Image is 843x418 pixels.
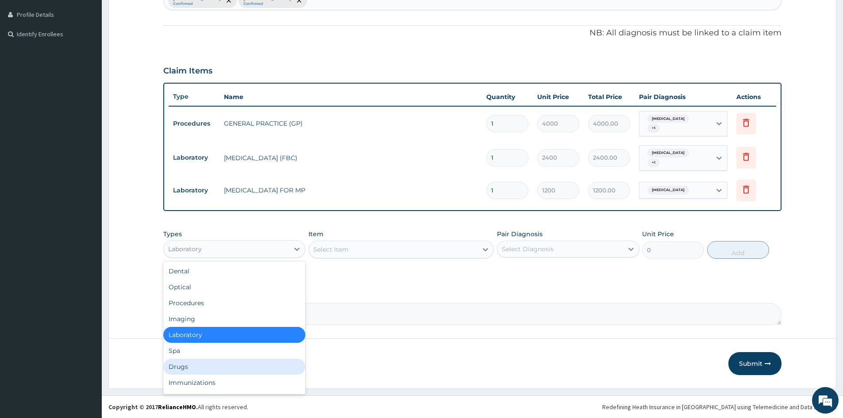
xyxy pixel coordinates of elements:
[163,359,305,375] div: Drugs
[163,327,305,343] div: Laboratory
[163,375,305,391] div: Immunizations
[635,88,732,106] th: Pair Diagnosis
[168,245,202,253] div: Laboratory
[16,44,36,66] img: d_794563401_company_1708531726252_794563401
[169,182,219,199] td: Laboratory
[163,66,212,76] h3: Claim Items
[4,242,169,272] textarea: Type your message and hit 'Enter'
[647,124,660,133] span: + 1
[219,115,482,132] td: GENERAL PRACTICE (GP)
[163,291,781,298] label: Comment
[707,241,769,259] button: Add
[732,88,776,106] th: Actions
[163,230,182,238] label: Types
[163,311,305,327] div: Imaging
[158,403,196,411] a: RelianceHMO
[173,2,221,6] small: Confirmed
[163,279,305,295] div: Optical
[647,158,660,167] span: + 1
[602,403,836,411] div: Redefining Heath Insurance in [GEOGRAPHIC_DATA] using Telemedicine and Data Science!
[163,295,305,311] div: Procedures
[584,88,635,106] th: Total Price
[169,150,219,166] td: Laboratory
[647,115,689,123] span: [MEDICAL_DATA]
[163,263,305,279] div: Dental
[219,149,482,167] td: [MEDICAL_DATA] (FBC)
[313,245,349,254] div: Select Item
[502,245,554,253] div: Select Diagnosis
[163,27,781,39] p: NB: All diagnosis must be linked to a claim item
[647,149,689,157] span: [MEDICAL_DATA]
[169,115,219,132] td: Procedures
[482,88,533,106] th: Quantity
[642,230,674,238] label: Unit Price
[533,88,584,106] th: Unit Price
[497,230,543,238] label: Pair Diagnosis
[219,88,482,106] th: Name
[728,352,781,375] button: Submit
[102,395,843,418] footer: All rights reserved.
[219,181,482,199] td: [MEDICAL_DATA] FOR MP
[308,230,323,238] label: Item
[243,2,291,6] small: Confirmed
[647,186,689,195] span: [MEDICAL_DATA]
[163,391,305,406] div: Others
[145,4,166,26] div: Minimize live chat window
[108,403,198,411] strong: Copyright © 2017 .
[169,88,219,105] th: Type
[46,50,149,61] div: Chat with us now
[51,111,122,201] span: We're online!
[163,343,305,359] div: Spa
